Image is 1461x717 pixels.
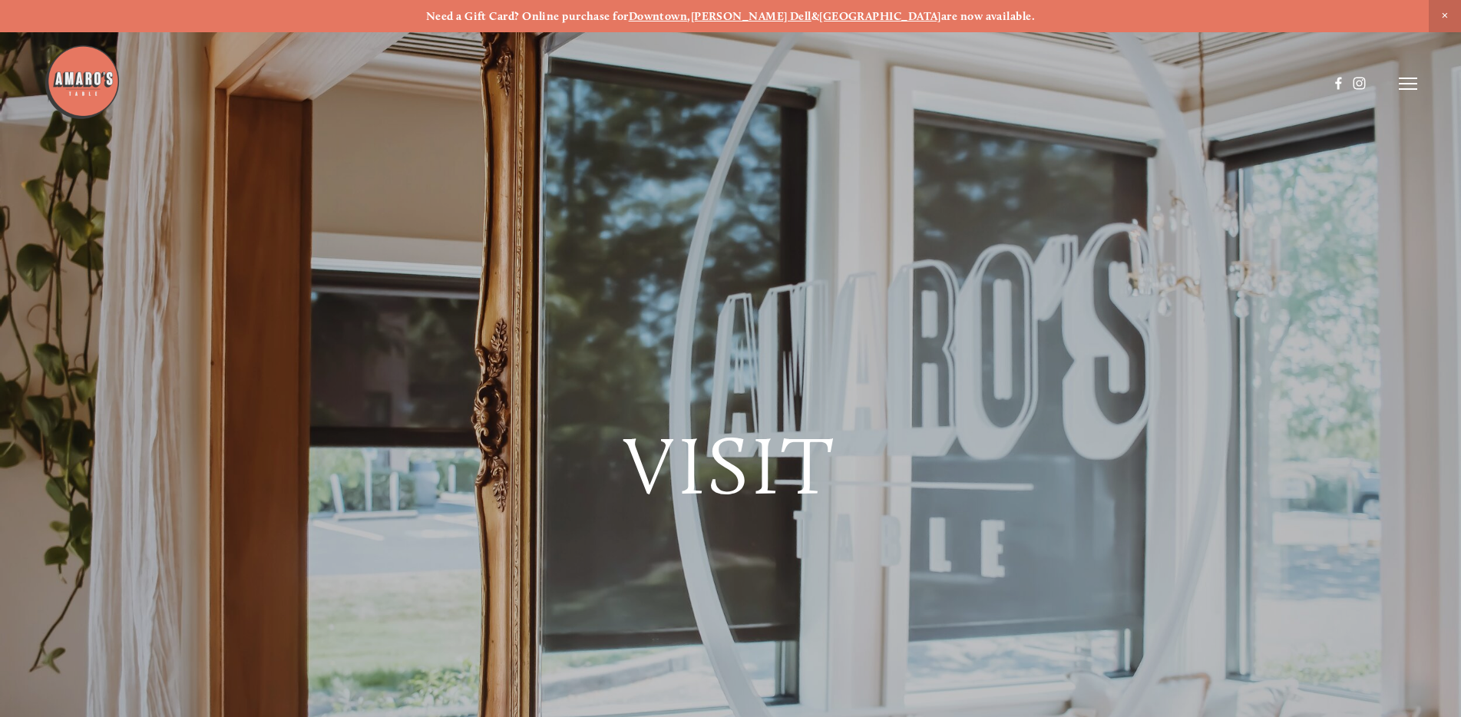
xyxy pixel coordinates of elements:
[819,9,941,23] a: [GEOGRAPHIC_DATA]
[629,9,688,23] a: Downtown
[691,9,811,23] a: [PERSON_NAME] Dell
[811,9,819,23] strong: &
[941,9,1035,23] strong: are now available.
[623,417,837,514] span: Visit
[426,9,629,23] strong: Need a Gift Card? Online purchase for
[687,9,690,23] strong: ,
[44,44,121,121] img: Amaro's Table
